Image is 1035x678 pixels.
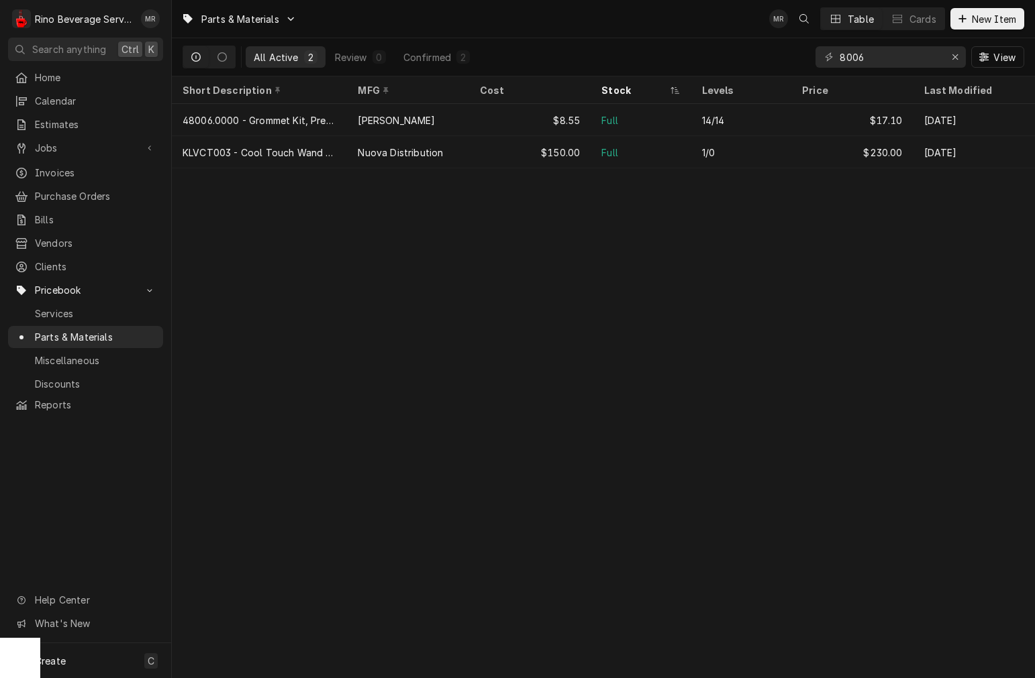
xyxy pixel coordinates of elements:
[8,373,163,395] a: Discounts
[8,326,163,348] a: Parts & Materials
[35,283,136,297] span: Pricebook
[35,260,156,274] span: Clients
[35,189,156,203] span: Purchase Orders
[8,394,163,416] a: Reports
[121,42,139,56] span: Ctrl
[148,654,154,668] span: C
[791,104,913,136] div: $17.10
[35,330,156,344] span: Parts & Materials
[702,146,715,160] div: 1/0
[8,209,163,231] a: Bills
[335,50,367,64] div: Review
[176,8,302,30] a: Go to Parts & Materials
[8,162,163,184] a: Invoices
[12,9,31,28] div: R
[8,185,163,207] a: Purchase Orders
[8,279,163,301] a: Go to Pricebook
[469,136,591,168] div: $150.00
[8,232,163,254] a: Vendors
[12,9,31,28] div: Rino Beverage Service's Avatar
[8,137,163,159] a: Go to Jobs
[769,9,788,28] div: MR
[35,213,156,227] span: Bills
[8,66,163,89] a: Home
[35,593,155,607] span: Help Center
[601,113,618,127] div: Full
[8,38,163,61] button: Search anythingCtrlK
[358,113,435,127] div: [PERSON_NAME]
[848,12,874,26] div: Table
[35,398,156,412] span: Reports
[35,616,155,630] span: What's New
[307,50,315,64] div: 2
[358,83,455,97] div: MFG
[914,104,1035,136] div: [DATE]
[769,9,788,28] div: Melissa Rinehart's Avatar
[601,83,667,97] div: Stock
[35,141,136,155] span: Jobs
[8,302,163,325] a: Services
[950,8,1024,30] button: New Item
[35,117,156,131] span: Estimates
[183,113,336,127] div: 48006.0000 - Grommet Kit, Preventative
[358,146,443,160] div: Nuova Distribution
[35,377,156,391] span: Discounts
[601,146,618,160] div: Full
[8,256,163,278] a: Clients
[971,46,1024,68] button: View
[254,50,299,64] div: All Active
[35,166,156,180] span: Invoices
[793,8,815,30] button: Open search
[35,655,66,667] span: Create
[459,50,467,64] div: 2
[148,42,154,56] span: K
[35,94,156,108] span: Calendar
[35,12,134,26] div: Rino Beverage Service
[8,113,163,135] a: Estimates
[8,90,163,112] a: Calendar
[8,612,163,634] a: Go to What's New
[403,50,451,64] div: Confirmed
[35,353,156,368] span: Miscellaneous
[791,136,913,168] div: $230.00
[802,83,899,97] div: Price
[8,349,163,372] a: Miscellaneous
[201,12,279,26] span: Parts & Materials
[35,236,156,250] span: Vendors
[32,42,106,56] span: Search anything
[914,136,1035,168] div: [DATE]
[924,83,1022,97] div: Last Modified
[909,12,936,26] div: Cards
[702,83,778,97] div: Levels
[183,83,334,97] div: Short Description
[944,46,966,68] button: Erase input
[840,46,940,68] input: Keyword search
[35,306,156,321] span: Services
[969,12,1019,26] span: New Item
[141,9,160,28] div: Melissa Rinehart's Avatar
[8,589,163,611] a: Go to Help Center
[375,50,383,64] div: 0
[469,104,591,136] div: $8.55
[183,146,336,160] div: KLVCT003 - Cool Touch Wand [PERSON_NAME]
[35,70,156,84] span: Home
[141,9,160,28] div: MR
[480,83,577,97] div: Cost
[991,50,1018,64] span: View
[702,113,725,127] div: 14/14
